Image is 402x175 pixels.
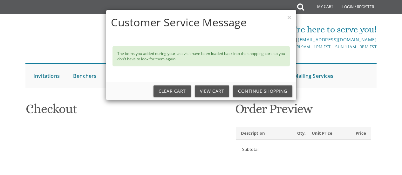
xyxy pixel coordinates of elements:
[153,85,191,97] a: Clear Cart
[287,14,291,21] button: ×
[233,85,292,97] a: Continue Shopping
[111,15,291,30] h4: Customer Service Message
[195,85,229,97] a: View Cart
[112,46,290,66] div: The items you added during your last visit have been loaded back into the shopping cart, so you d...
